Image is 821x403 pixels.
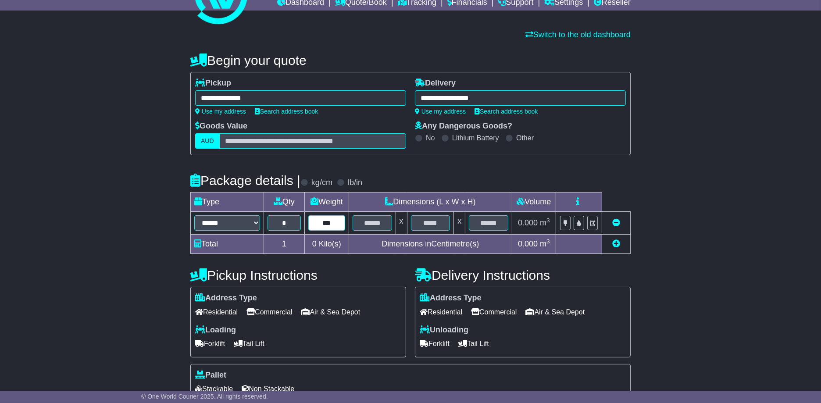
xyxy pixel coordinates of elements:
[246,305,292,319] span: Commercial
[516,134,534,142] label: Other
[190,53,631,68] h4: Begin your quote
[301,305,361,319] span: Air & Sea Depot
[471,305,517,319] span: Commercial
[540,218,550,227] span: m
[415,268,631,282] h4: Delivery Instructions
[426,134,435,142] label: No
[415,108,466,115] a: Use my address
[195,121,247,131] label: Goods Value
[264,193,304,212] td: Qty
[518,239,538,248] span: 0.000
[518,218,538,227] span: 0.000
[612,218,620,227] a: Remove this item
[420,293,482,303] label: Address Type
[454,212,465,235] td: x
[452,134,499,142] label: Lithium Battery
[195,108,246,115] a: Use my address
[349,193,512,212] td: Dimensions (L x W x H)
[475,108,538,115] a: Search address book
[195,337,225,350] span: Forklift
[420,337,450,350] span: Forklift
[195,305,238,319] span: Residential
[195,371,226,380] label: Pallet
[415,78,456,88] label: Delivery
[304,235,349,254] td: Kilo(s)
[255,108,318,115] a: Search address book
[612,239,620,248] a: Add new item
[512,193,556,212] td: Volume
[195,382,233,396] span: Stackable
[141,393,268,400] span: © One World Courier 2025. All rights reserved.
[195,325,236,335] label: Loading
[312,239,317,248] span: 0
[190,173,300,188] h4: Package details |
[190,268,406,282] h4: Pickup Instructions
[546,238,550,245] sup: 3
[191,235,264,254] td: Total
[420,325,468,335] label: Unloading
[546,217,550,224] sup: 3
[415,121,512,131] label: Any Dangerous Goods?
[525,30,631,39] a: Switch to the old dashboard
[242,382,294,396] span: Non Stackable
[195,78,231,88] label: Pickup
[458,337,489,350] span: Tail Lift
[264,235,304,254] td: 1
[396,212,407,235] td: x
[304,193,349,212] td: Weight
[195,293,257,303] label: Address Type
[311,178,332,188] label: kg/cm
[540,239,550,248] span: m
[420,305,462,319] span: Residential
[234,337,264,350] span: Tail Lift
[349,235,512,254] td: Dimensions in Centimetre(s)
[526,305,585,319] span: Air & Sea Depot
[191,193,264,212] td: Type
[348,178,362,188] label: lb/in
[195,133,220,149] label: AUD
